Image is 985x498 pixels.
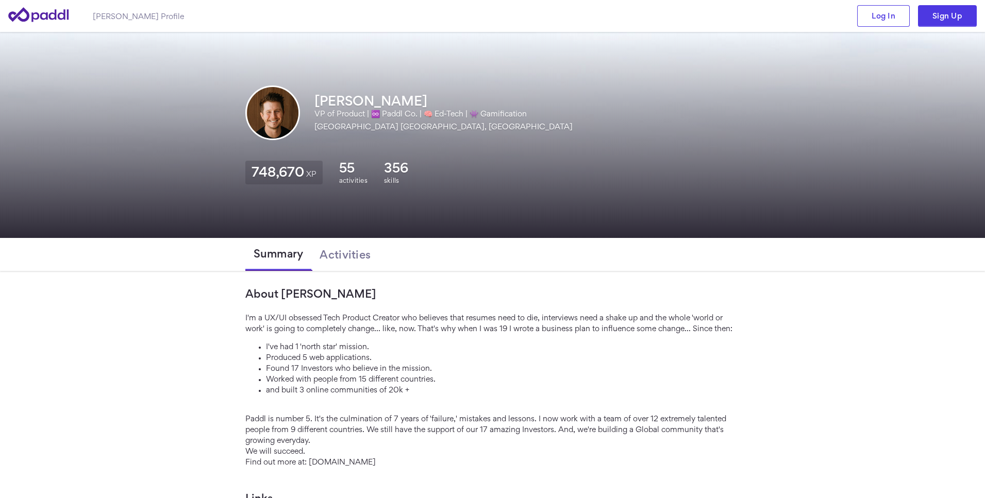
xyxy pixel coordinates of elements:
li: and built 3 online communities of 20k + [266,384,740,395]
span: Summary [254,247,304,260]
li: I've had 1 'north star' mission. [266,341,740,352]
small: XP [306,171,316,177]
img: John E Collins [247,87,298,139]
div: tabs [245,238,740,271]
span: 356 [384,161,408,176]
li: Found 17 Investors who believe in the mission. [266,363,740,373]
span: 55 [339,161,355,176]
a: Sign Up [918,5,977,27]
h2: VP of Product | ♾️ Paddl Co. | 🧠 Ed-Tech | 👾 Gamification [314,108,573,119]
li: Produced 5 web applications. [266,352,740,363]
h3: [GEOGRAPHIC_DATA] [GEOGRAPHIC_DATA], [GEOGRAPHIC_DATA] [314,121,573,132]
span: skills [384,177,399,184]
h3: About [PERSON_NAME] [245,287,740,300]
h1: [PERSON_NAME] Profile [93,11,184,22]
span: 748,670 [252,167,304,177]
span: Activities [320,248,371,261]
h1: [PERSON_NAME] [314,94,573,109]
div: I'm a UX/UI obsessed Tech Product Creator who believes that resumes need to die, interviews need ... [245,312,740,467]
li: Worked with people from 15 different countries. [266,373,740,384]
span: activities [339,177,368,184]
a: Log In [857,5,910,27]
